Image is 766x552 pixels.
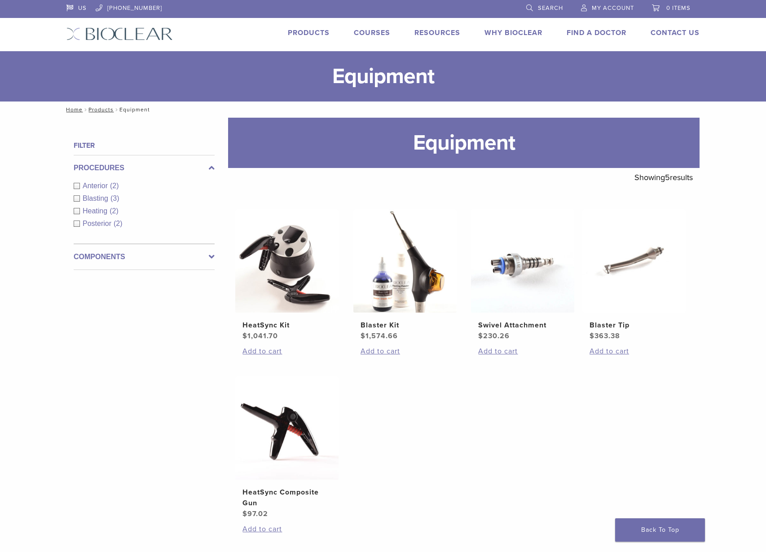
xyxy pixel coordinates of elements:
[590,331,594,340] span: $
[110,194,119,202] span: (3)
[83,207,110,215] span: Heating
[228,118,700,168] h1: Equipment
[353,209,458,341] a: Blaster KitBlaster Kit $1,574.66
[110,182,119,190] span: (2)
[354,28,390,37] a: Courses
[242,320,331,331] h2: HeatSync Kit
[74,252,215,262] label: Components
[83,182,110,190] span: Anterior
[361,331,365,340] span: $
[414,28,460,37] a: Resources
[74,140,215,151] h4: Filter
[74,163,215,173] label: Procedures
[478,346,567,357] a: Add to cart: “Swivel Attachment”
[361,331,398,340] bdi: 1,574.66
[582,209,687,341] a: Blaster TipBlaster Tip $363.38
[235,376,339,480] img: HeatSync Composite Gun
[235,376,339,519] a: HeatSync Composite GunHeatSync Composite Gun $97.02
[242,524,331,534] a: Add to cart: “HeatSync Composite Gun”
[66,27,173,40] img: Bioclear
[242,509,268,518] bdi: 97.02
[590,331,620,340] bdi: 363.38
[651,28,700,37] a: Contact Us
[538,4,563,12] span: Search
[242,509,247,518] span: $
[83,107,88,112] span: /
[615,518,705,542] a: Back To Top
[235,209,339,313] img: HeatSync Kit
[114,220,123,227] span: (2)
[83,220,114,227] span: Posterior
[665,172,670,182] span: 5
[114,107,119,112] span: /
[63,106,83,113] a: Home
[478,331,483,340] span: $
[110,207,119,215] span: (2)
[478,320,567,331] h2: Swivel Attachment
[567,28,626,37] a: Find A Doctor
[361,346,449,357] a: Add to cart: “Blaster Kit”
[235,209,339,341] a: HeatSync KitHeatSync Kit $1,041.70
[242,331,278,340] bdi: 1,041.70
[353,209,457,313] img: Blaster Kit
[471,209,575,341] a: Swivel AttachmentSwivel Attachment $230.26
[242,331,247,340] span: $
[88,106,114,113] a: Products
[60,102,706,118] nav: Equipment
[242,487,331,508] h2: HeatSync Composite Gun
[471,209,574,313] img: Swivel Attachment
[590,346,678,357] a: Add to cart: “Blaster Tip”
[288,28,330,37] a: Products
[666,4,691,12] span: 0 items
[634,168,693,187] p: Showing results
[242,346,331,357] a: Add to cart: “HeatSync Kit”
[83,194,110,202] span: Blasting
[590,320,678,331] h2: Blaster Tip
[361,320,449,331] h2: Blaster Kit
[484,28,542,37] a: Why Bioclear
[592,4,634,12] span: My Account
[478,331,510,340] bdi: 230.26
[582,209,686,313] img: Blaster Tip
